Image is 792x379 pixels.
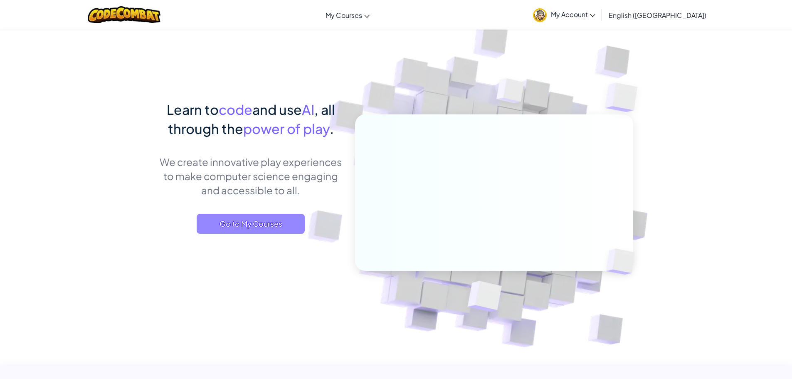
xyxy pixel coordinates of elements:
span: My Courses [326,11,362,20]
span: . [330,120,334,137]
span: My Account [551,10,595,19]
a: English ([GEOGRAPHIC_DATA]) [604,4,711,26]
img: Overlap cubes [592,231,654,292]
span: power of play [243,120,330,137]
span: and use [252,101,302,118]
span: code [219,101,252,118]
img: avatar [533,8,547,22]
img: Overlap cubes [481,62,540,124]
span: Learn to [167,101,219,118]
span: AI [302,101,314,118]
img: Overlap cubes [589,62,661,133]
img: Overlap cubes [447,263,521,332]
a: My Account [529,2,600,28]
span: English ([GEOGRAPHIC_DATA]) [609,11,706,20]
a: Go to My Courses [197,214,305,234]
p: We create innovative play experiences to make computer science engaging and accessible to all. [159,155,343,197]
a: My Courses [321,4,374,26]
img: CodeCombat logo [88,6,160,23]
